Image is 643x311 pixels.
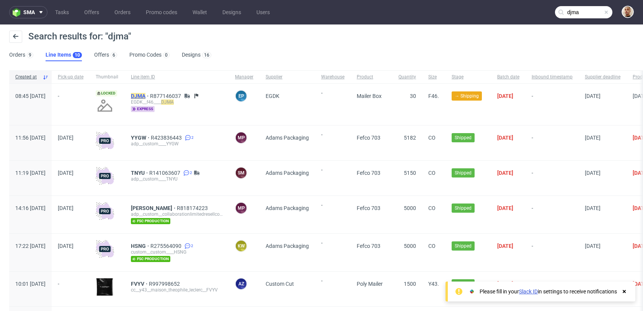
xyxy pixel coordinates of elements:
[428,243,436,249] span: CO
[183,135,194,141] a: 2
[58,281,83,297] span: -
[131,256,170,262] span: fsc production
[532,74,573,80] span: Inbound timestamp
[149,281,181,287] a: R997998652
[497,93,513,99] span: [DATE]
[131,281,149,287] a: FVYV
[585,93,601,99] span: [DATE]
[622,7,633,17] img: Bartłomiej Leśniczuk
[131,243,150,249] a: HSNG
[455,169,472,176] span: Shipped
[131,218,170,224] span: fsc production
[131,99,223,105] div: EGDK__f46____
[165,52,168,58] div: 0
[452,74,485,80] span: Stage
[266,74,309,80] span: Supplier
[131,287,223,293] div: cc__y43__maison_theophile_leclerc__FVYV
[177,205,209,211] a: R818174223
[131,141,223,147] div: adp__custom____YYGW
[96,278,114,296] img: data
[150,93,183,99] span: R877146037
[150,243,183,249] a: R275564090
[131,249,223,255] div: custom__custom____HSNG
[15,74,39,80] span: Created at
[96,240,114,258] img: pro-icon.017ec5509f39f3e742e3.png
[131,176,223,182] div: adp__custom____TNYU
[266,243,309,249] span: Adams Packaging
[151,135,183,141] a: R423836443
[585,281,601,287] span: [DATE]
[191,135,194,141] span: 2
[266,93,279,99] span: EGDK
[183,243,193,249] a: 2
[585,205,601,211] span: [DATE]
[532,281,573,297] span: -
[113,52,115,58] div: 6
[321,167,344,186] span: -
[497,135,513,141] span: [DATE]
[266,135,309,141] span: Adams Packaging
[15,93,46,99] span: 08:45 [DATE]
[96,167,114,185] img: pro-icon.017ec5509f39f3e742e3.png
[15,170,46,176] span: 11:19 [DATE]
[23,10,35,15] span: sma
[96,90,117,96] span: Locked
[188,6,212,18] a: Wallet
[585,74,620,80] span: Supplier deadline
[497,74,519,80] span: Batch date
[28,31,131,42] span: Search results for: "djma"
[129,49,170,61] a: Promo Codes0
[428,135,436,141] span: CO
[532,93,573,116] span: -
[497,281,513,287] span: [DATE]
[398,74,416,80] span: Quantity
[532,205,573,224] span: -
[266,170,309,176] span: Adams Packaging
[58,170,73,176] span: [DATE]
[236,91,246,101] figcaption: EP
[9,6,47,18] button: sma
[15,243,46,249] span: 17:22 [DATE]
[182,170,192,176] a: 2
[266,281,294,287] span: Custom Cut
[585,243,601,249] span: [DATE]
[404,135,416,141] span: 5182
[428,205,436,211] span: CO
[15,135,46,141] span: 11:56 [DATE]
[131,211,223,217] div: adp__custom__collaborationlimitedresellcom__KYIN
[58,74,83,80] span: Pick-up date
[455,280,472,287] span: Shipped
[357,135,380,141] span: Fefco 703
[58,93,83,116] span: -
[191,243,193,249] span: 2
[131,205,177,211] span: [PERSON_NAME]
[357,281,383,287] span: Poly Mailer
[131,135,151,141] span: YYGW
[110,6,135,18] a: Orders
[404,243,416,249] span: 5000
[149,170,182,176] a: R141063607
[428,74,439,80] span: Size
[131,170,149,176] a: TNYU
[357,243,380,249] span: Fefco 703
[131,93,150,99] a: DJMA
[532,243,573,262] span: -
[236,168,246,178] figcaption: SM
[532,135,573,151] span: -
[131,106,155,112] span: express
[218,6,246,18] a: Designs
[96,202,114,220] img: pro-icon.017ec5509f39f3e742e3.png
[455,243,472,249] span: Shipped
[96,96,114,115] img: no_design.png
[321,132,344,151] span: -
[455,93,479,99] span: → Shipping
[131,74,223,80] span: Line item ID
[9,49,33,61] a: Orders9
[404,281,416,287] span: 1500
